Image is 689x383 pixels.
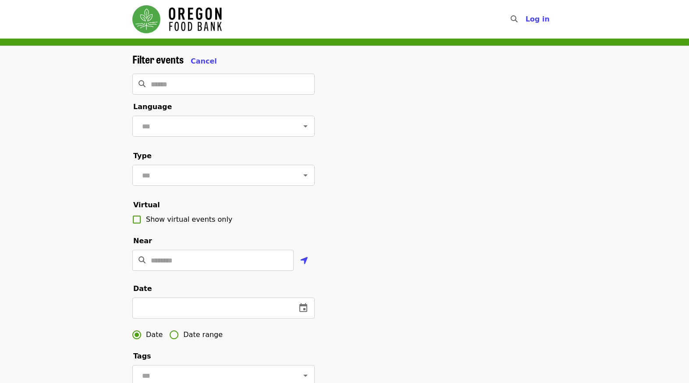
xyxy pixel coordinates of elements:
button: change date [293,298,314,319]
span: Log in [526,15,550,23]
input: Search [523,9,530,30]
span: Tags [133,352,151,360]
span: Type [133,152,152,160]
i: location-arrow icon [300,255,308,266]
button: Cancel [191,56,217,67]
span: Date range [183,330,223,340]
span: Cancel [191,57,217,65]
i: search icon [139,80,146,88]
button: Log in [519,11,557,28]
span: Date [146,330,163,340]
input: Location [151,250,294,271]
span: Show virtual events only [146,215,232,223]
button: Open [299,169,312,181]
button: Open [299,120,312,132]
span: Near [133,237,152,245]
span: Virtual [133,201,160,209]
i: search icon [139,256,146,264]
i: search icon [511,15,518,23]
span: Date [133,284,152,293]
img: Oregon Food Bank - Home [132,5,222,33]
input: Search [151,74,315,95]
button: Use my location [294,251,315,272]
span: Language [133,103,172,111]
span: Filter events [132,51,184,67]
button: Open [299,369,312,382]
